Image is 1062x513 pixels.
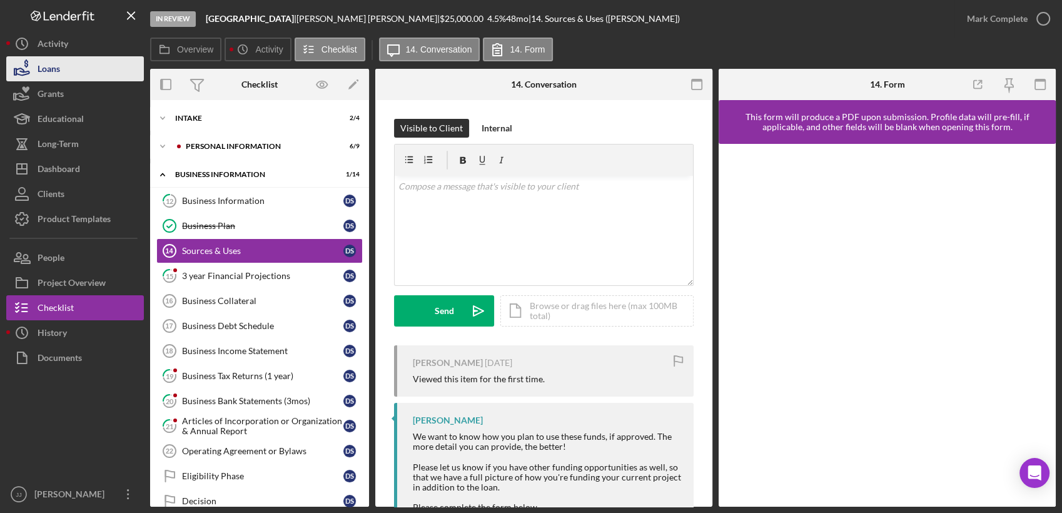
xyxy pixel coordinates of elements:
[156,263,363,288] a: 153 year Financial ProjectionsDS
[255,44,283,54] label: Activity
[321,44,357,54] label: Checklist
[165,347,173,355] tspan: 18
[482,119,512,138] div: Internal
[241,79,278,89] div: Checklist
[182,496,343,506] div: Decision
[156,238,363,263] a: 14Sources & UsesDS
[166,196,173,205] tspan: 12
[413,415,483,425] div: [PERSON_NAME]
[177,44,213,54] label: Overview
[343,470,356,482] div: D S
[156,389,363,414] a: 20Business Bank Statements (3mos)DS
[182,296,343,306] div: Business Collateral
[343,370,356,382] div: D S
[440,14,487,24] div: $25,000.00
[182,221,343,231] div: Business Plan
[156,414,363,439] a: 21Articles of Incorporation or Organization & Annual ReportDS
[510,44,545,54] label: 14. Form
[485,358,512,368] time: 2025-04-11 01:38
[165,247,173,255] tspan: 14
[182,346,343,356] div: Business Income Statement
[343,220,356,232] div: D S
[156,313,363,338] a: 17Business Debt ScheduleDS
[182,416,343,436] div: Articles of Incorporation or Organization & Annual Report
[295,38,365,61] button: Checklist
[400,119,463,138] div: Visible to Client
[182,321,343,331] div: Business Debt Schedule
[413,432,681,452] div: We want to know how you plan to use these funds, if approved. The more detail you can provide, th...
[182,196,343,206] div: Business Information
[166,397,174,405] tspan: 20
[16,491,22,498] text: JJ
[343,245,356,257] div: D S
[343,295,356,307] div: D S
[954,6,1056,31] button: Mark Complete
[166,422,173,430] tspan: 21
[156,288,363,313] a: 16Business CollateralDS
[156,464,363,489] a: Eligibility PhaseDS
[343,495,356,507] div: D S
[487,14,506,24] div: 4.5 %
[731,156,1044,494] iframe: Lenderfit form
[6,320,144,345] button: History
[337,143,360,150] div: 6 / 9
[156,213,363,238] a: Business PlanDS
[166,372,174,380] tspan: 19
[182,446,343,456] div: Operating Agreement or Bylaws
[1019,458,1049,488] div: Open Intercom Messenger
[725,112,1049,132] div: This form will produce a PDF upon submission. Profile data will pre-fill, if applicable, and othe...
[6,482,144,507] button: JJ[PERSON_NAME]
[511,79,577,89] div: 14. Conversation
[343,270,356,282] div: D S
[343,320,356,332] div: D S
[413,462,681,492] div: Please let us know if you have other funding opportunities as well, so that we have a full pictur...
[394,119,469,138] button: Visible to Client
[435,295,454,327] div: Send
[182,471,343,481] div: Eligibility Phase
[296,14,440,24] div: [PERSON_NAME] [PERSON_NAME] |
[6,345,144,370] a: Documents
[175,114,328,122] div: INTAKE
[150,11,196,27] div: In Review
[182,246,343,256] div: Sources & Uses
[413,502,681,512] div: Please complete the form below.
[343,445,356,457] div: D S
[156,363,363,389] a: 19Business Tax Returns (1 year)DS
[156,439,363,464] a: 22Operating Agreement or BylawsDS
[31,482,113,510] div: [PERSON_NAME]
[506,14,528,24] div: 48 mo
[343,420,356,432] div: D S
[379,38,480,61] button: 14. Conversation
[165,322,173,330] tspan: 17
[38,345,82,373] div: Documents
[156,188,363,213] a: 12Business InformationDS
[343,395,356,407] div: D S
[38,320,67,348] div: History
[483,38,553,61] button: 14. Form
[206,13,294,24] b: [GEOGRAPHIC_DATA]
[337,114,360,122] div: 2 / 4
[182,271,343,281] div: 3 year Financial Projections
[413,358,483,368] div: [PERSON_NAME]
